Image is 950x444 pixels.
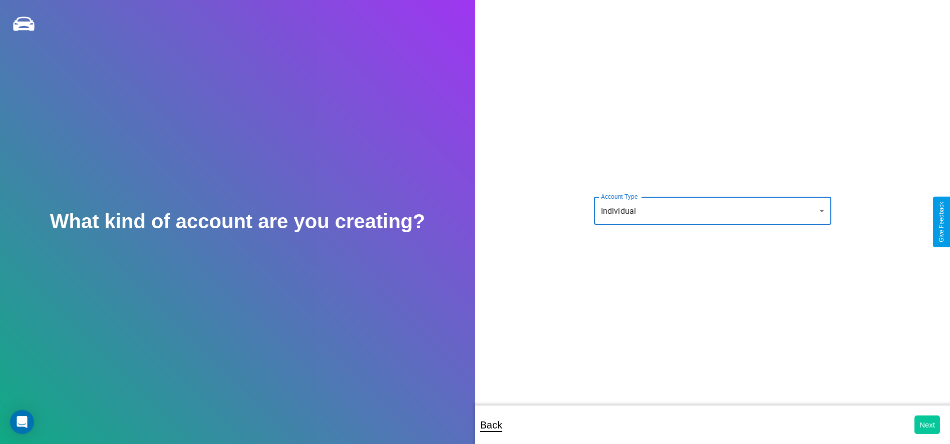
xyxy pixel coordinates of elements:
[594,197,831,225] div: Individual
[914,415,940,434] button: Next
[10,410,34,434] div: Open Intercom Messenger
[480,416,502,434] p: Back
[601,192,638,201] label: Account Type
[50,210,425,233] h2: What kind of account are you creating?
[938,202,945,242] div: Give Feedback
